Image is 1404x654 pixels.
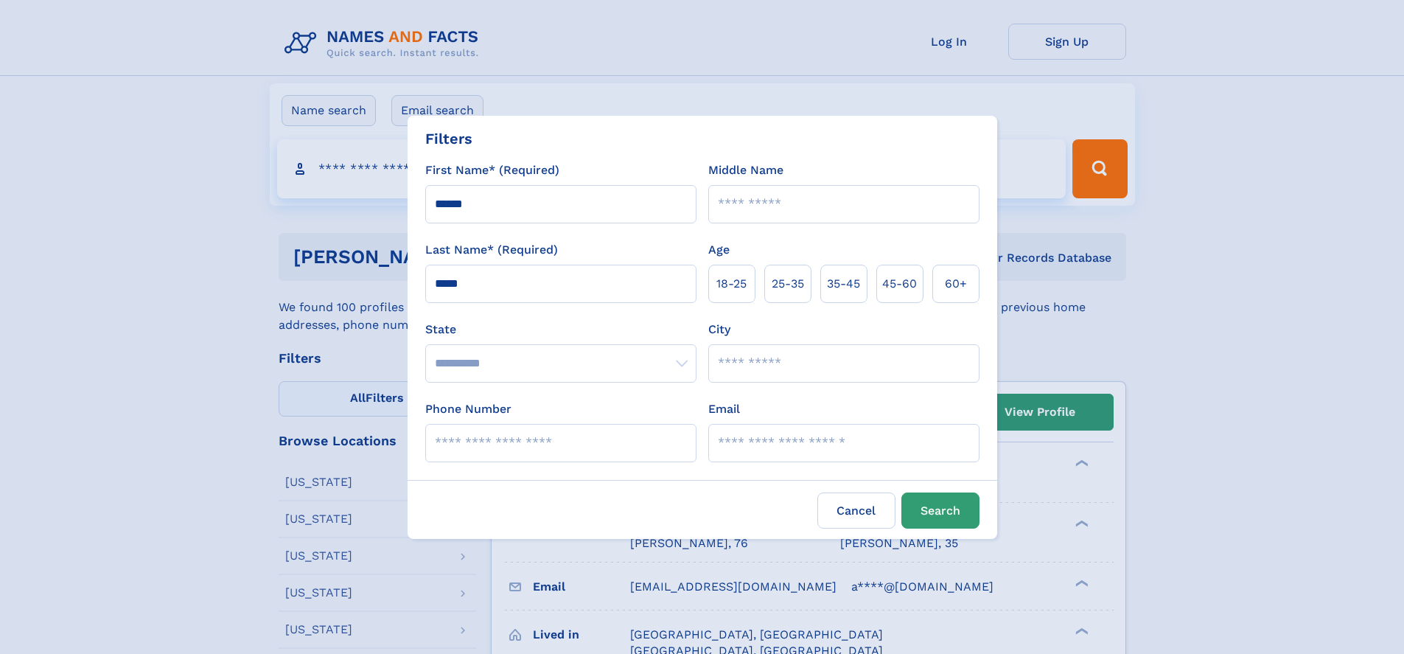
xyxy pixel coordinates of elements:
label: Age [708,241,730,259]
label: State [425,321,696,338]
span: 35‑45 [827,275,860,293]
span: 18‑25 [716,275,747,293]
div: Filters [425,128,472,150]
label: Phone Number [425,400,511,418]
span: 25‑35 [772,275,804,293]
label: Email [708,400,740,418]
span: 45‑60 [882,275,917,293]
label: Cancel [817,493,895,529]
span: 60+ [945,275,967,293]
button: Search [901,493,979,529]
label: Middle Name [708,161,783,179]
label: Last Name* (Required) [425,241,558,259]
label: City [708,321,730,338]
label: First Name* (Required) [425,161,559,179]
